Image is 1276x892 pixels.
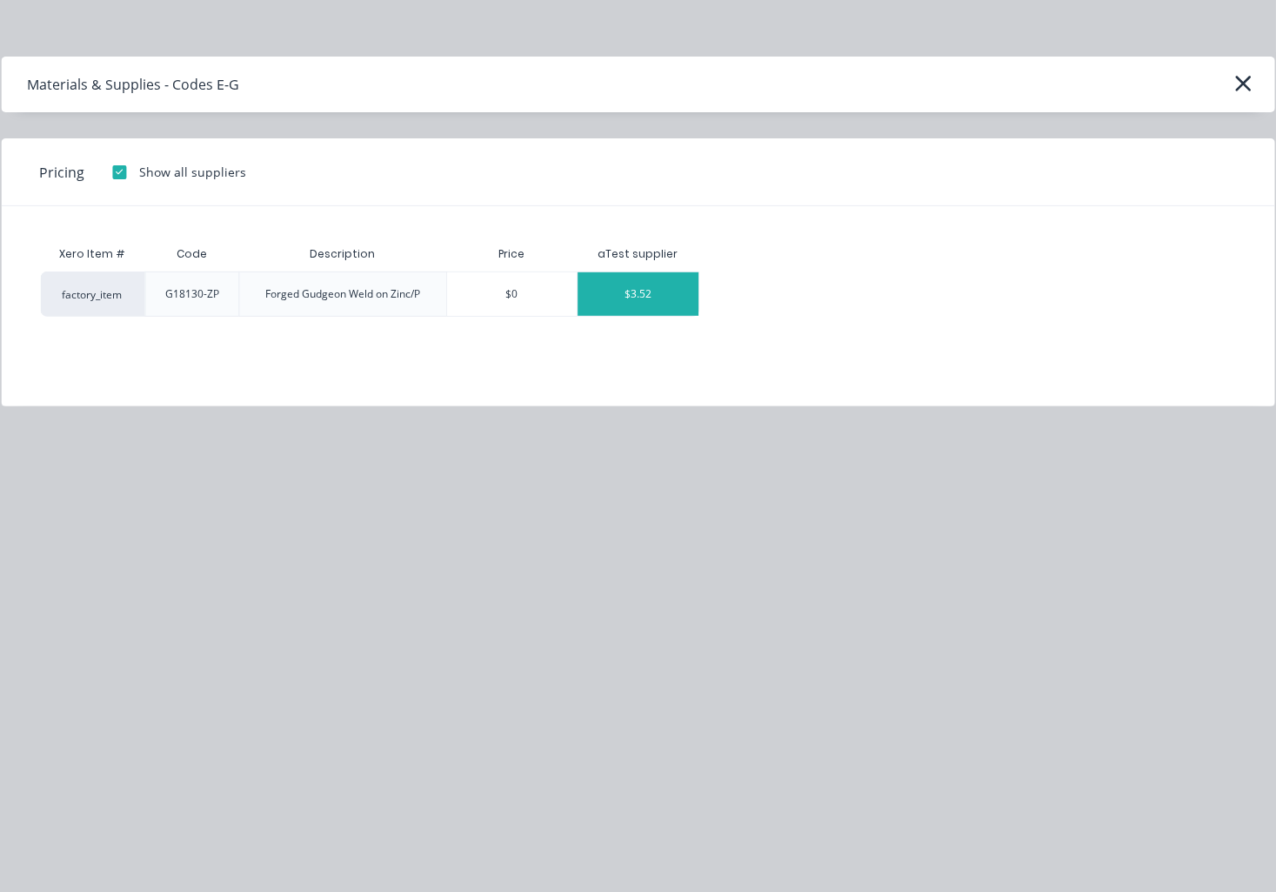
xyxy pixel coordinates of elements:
[447,272,577,316] div: $0
[163,232,221,276] div: Code
[40,237,144,272] div: Xero Item #
[27,74,239,95] div: Materials & Supplies - Codes E-G
[40,272,144,317] div: factory_item
[578,272,698,316] div: $3.52
[598,246,678,262] div: aTest supplier
[39,162,84,183] span: Pricing
[265,286,420,302] div: Forged Gudgeon Weld on Zinc/P
[296,232,389,276] div: Description
[446,237,577,272] div: Price
[165,286,219,302] div: G18130-ZP
[139,163,246,181] div: Show all suppliers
